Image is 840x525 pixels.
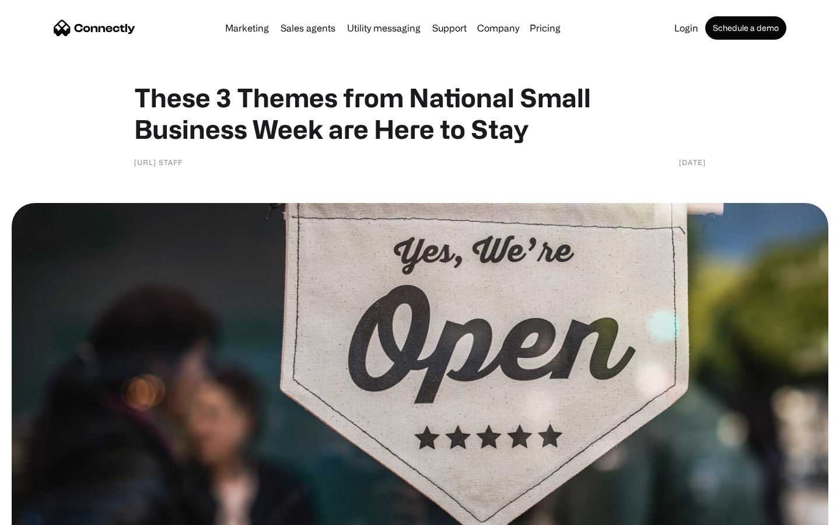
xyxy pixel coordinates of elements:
[12,505,70,521] aside: Language selected: English
[477,20,519,36] div: Company
[705,16,786,40] a: Schedule a demo
[670,23,703,33] a: Login
[276,23,340,33] a: Sales agents
[23,505,70,521] ul: Language list
[428,23,471,33] a: Support
[679,156,706,168] div: [DATE]
[220,23,274,33] a: Marketing
[342,23,425,33] a: Utility messaging
[525,23,565,33] a: Pricing
[134,156,183,168] div: [URL] Staff
[134,82,706,145] h1: These 3 Themes from National Small Business Week are Here to Stay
